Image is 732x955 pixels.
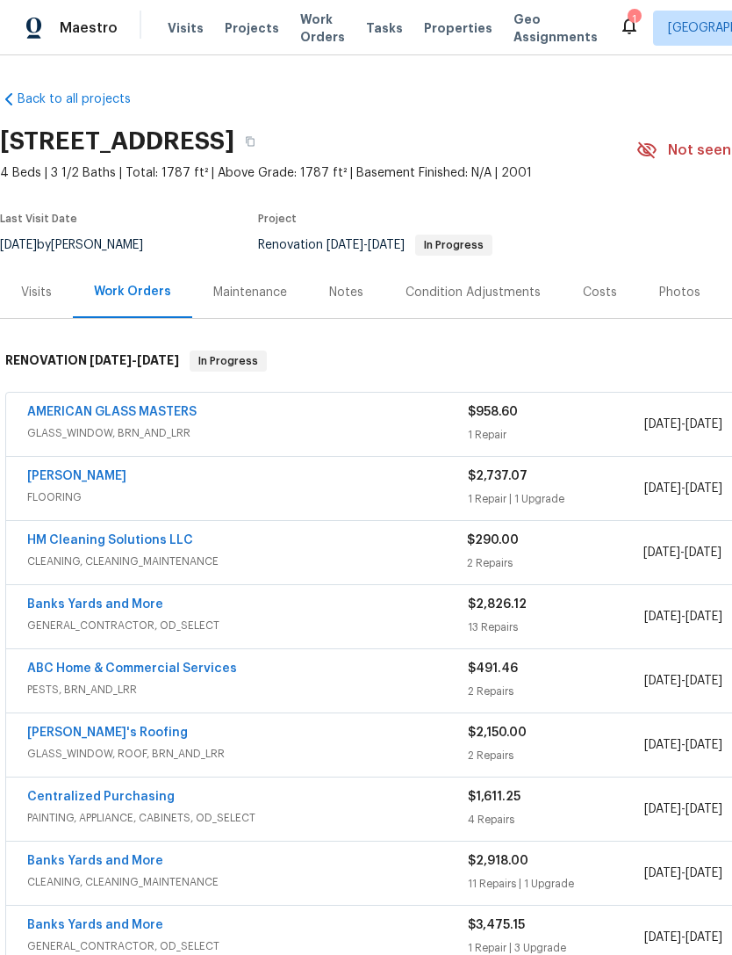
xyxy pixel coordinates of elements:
[644,803,681,815] span: [DATE]
[467,554,642,572] div: 2 Repairs
[643,546,680,559] span: [DATE]
[258,213,297,224] span: Project
[213,284,287,301] div: Maintenance
[685,803,722,815] span: [DATE]
[644,482,681,495] span: [DATE]
[468,855,528,867] span: $2,918.00
[21,284,52,301] div: Visits
[27,855,163,867] a: Banks Yards and More
[513,11,598,46] span: Geo Assignments
[27,809,468,827] span: PAINTING, APPLIANCE, CABINETS, OD_SELECT
[137,354,179,366] span: [DATE]
[685,546,721,559] span: [DATE]
[659,284,700,301] div: Photos
[27,681,468,698] span: PESTS, BRN_AND_LRR
[27,406,197,418] a: AMERICAN GLASS MASTERS
[644,865,722,882] span: -
[468,811,644,828] div: 4 Repairs
[27,534,193,546] a: HM Cleaning Solutions LLC
[27,424,468,442] span: GLASS_WINDOW, BRN_AND_LRR
[468,683,644,700] div: 2 Repairs
[468,598,527,611] span: $2,826.12
[644,611,681,623] span: [DATE]
[327,239,405,251] span: -
[644,672,722,690] span: -
[644,867,681,879] span: [DATE]
[27,919,163,931] a: Banks Yards and More
[405,284,541,301] div: Condition Adjustments
[685,611,722,623] span: [DATE]
[644,929,722,946] span: -
[468,490,644,508] div: 1 Repair | 1 Upgrade
[168,19,204,37] span: Visits
[644,739,681,751] span: [DATE]
[685,418,722,430] span: [DATE]
[685,931,722,944] span: [DATE]
[644,480,722,497] span: -
[468,727,527,739] span: $2,150.00
[468,875,644,893] div: 11 Repairs | 1 Upgrade
[644,675,681,687] span: [DATE]
[468,662,518,675] span: $491.46
[644,736,722,754] span: -
[27,937,468,955] span: GENERAL_CONTRACTOR, OD_SELECT
[27,727,188,739] a: [PERSON_NAME]'s Roofing
[468,426,644,444] div: 1 Repair
[300,11,345,46] span: Work Orders
[27,598,163,611] a: Banks Yards and More
[225,19,279,37] span: Projects
[644,931,681,944] span: [DATE]
[468,470,527,482] span: $2,737.07
[424,19,492,37] span: Properties
[644,800,722,818] span: -
[27,470,126,482] a: [PERSON_NAME]
[90,354,132,366] span: [DATE]
[27,873,468,891] span: CLEANING, CLEANING_MAINTENANCE
[5,351,179,372] h6: RENOVATION
[628,11,640,28] div: 1
[329,284,363,301] div: Notes
[685,482,722,495] span: [DATE]
[417,240,491,250] span: In Progress
[468,919,525,931] span: $3,475.15
[27,617,468,634] span: GENERAL_CONTRACTOR, OD_SELECT
[583,284,617,301] div: Costs
[467,534,519,546] span: $290.00
[191,352,265,370] span: In Progress
[366,22,403,34] span: Tasks
[468,406,518,418] span: $958.60
[327,239,363,251] span: [DATE]
[60,19,118,37] span: Maestro
[468,747,644,764] div: 2 Repairs
[27,553,467,570] span: CLEANING, CLEANING_MAINTENANCE
[27,791,175,803] a: Centralized Purchasing
[685,675,722,687] span: [DATE]
[468,791,520,803] span: $1,611.25
[27,662,237,675] a: ABC Home & Commercial Services
[234,126,266,157] button: Copy Address
[27,745,468,763] span: GLASS_WINDOW, ROOF, BRN_AND_LRR
[643,544,721,561] span: -
[685,867,722,879] span: [DATE]
[94,283,171,300] div: Work Orders
[644,416,722,433] span: -
[644,418,681,430] span: [DATE]
[27,488,468,506] span: FLOORING
[368,239,405,251] span: [DATE]
[685,739,722,751] span: [DATE]
[644,608,722,626] span: -
[258,239,492,251] span: Renovation
[90,354,179,366] span: -
[468,619,644,636] div: 13 Repairs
